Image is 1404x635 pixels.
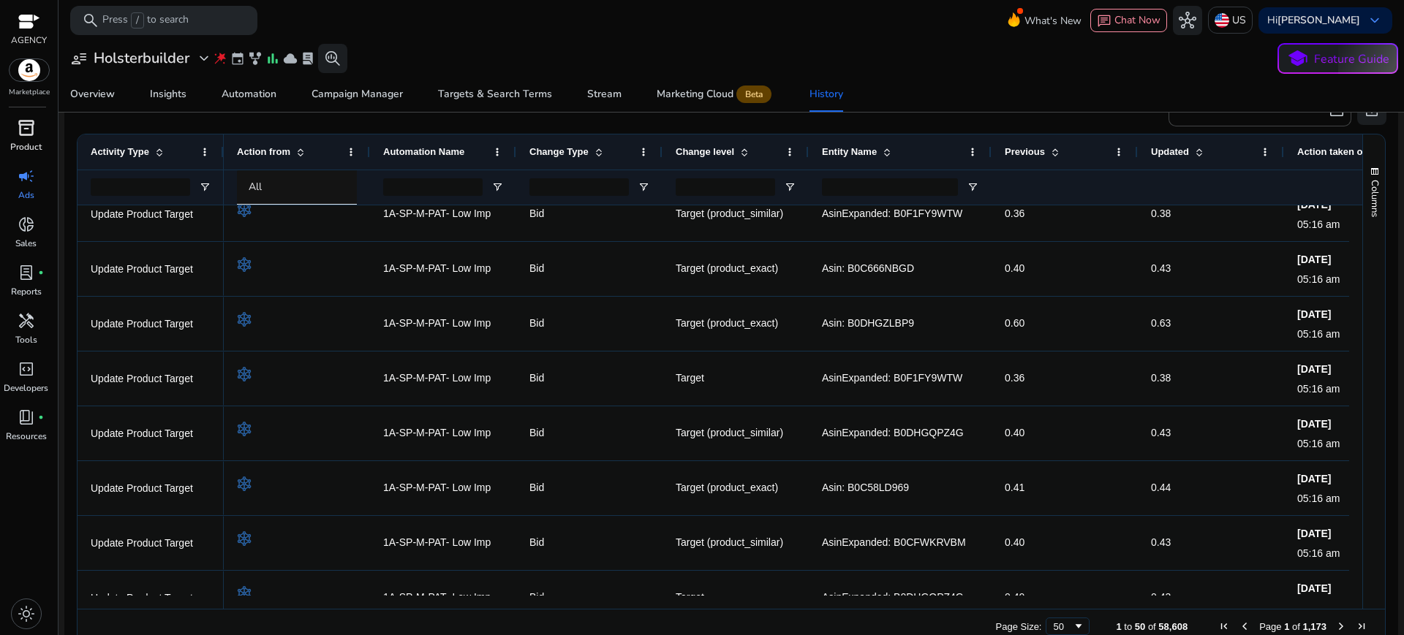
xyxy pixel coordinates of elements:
p: Ads [18,189,34,202]
span: Asin: B0DHGZLBP9 [822,317,914,329]
p: Update Product Target [91,528,211,558]
span: Activity Type [91,146,149,157]
span: AsinExpanded: B0F1FY9WTW [822,372,962,384]
span: 0.44 [1151,482,1171,493]
div: Page Size: [996,621,1042,632]
span: keyboard_arrow_down [1366,12,1384,29]
div: Insights [150,89,186,99]
b: [PERSON_NAME] [1277,13,1360,27]
span: 0.63 [1151,317,1171,329]
span: user_attributes [70,50,88,67]
p: Marketplace [9,87,50,98]
span: cloud [283,51,298,66]
span: Target [676,372,704,384]
span: 0.43 [1151,536,1171,548]
input: Change level Filter Input [676,178,775,196]
span: 1A-SP-M-PAT- Low Imp [383,199,491,229]
p: Update Product Target [91,199,211,229]
div: Stream [587,89,622,99]
span: 1 [1116,621,1121,632]
span: Action from [237,146,290,157]
p: Developers [4,381,48,395]
p: US [1232,7,1246,33]
span: Bid [529,372,544,384]
p: Sales [15,237,37,250]
span: 0.40 [1005,536,1024,548]
span: Target (product_similar) [676,536,783,548]
span: 0.36 [1005,372,1024,384]
span: 58,608 [1158,621,1188,632]
img: rule-automation.svg [237,202,252,217]
button: Open Filter Menu [199,181,211,193]
span: of [1148,621,1156,632]
input: Change Type Filter Input [529,178,629,196]
span: download [1363,102,1381,119]
span: school [1287,48,1308,69]
span: Bid [529,208,544,219]
div: Targets & Search Terms [438,89,552,99]
div: Automation [222,89,276,99]
h3: Holsterbuilder [94,50,189,67]
img: us.svg [1215,13,1229,28]
div: History [809,89,843,99]
span: event [230,51,245,66]
p: Tools [15,333,37,346]
div: Campaign Manager [312,89,403,99]
img: amazon.svg [10,59,49,81]
button: search_insights [318,44,347,73]
p: Reports [11,285,42,298]
span: AsinExpanded: B0CFWKRVBM [822,536,966,548]
span: book_4 [18,408,35,426]
div: Last Page [1356,620,1367,632]
input: Automation Name Filter Input [383,178,483,196]
span: 1A-SP-M-PAT- Low Imp [383,528,491,558]
p: Hi [1267,15,1360,26]
div: 50 [1053,621,1073,632]
p: Resources [6,430,47,443]
span: 0.38 [1151,372,1171,384]
button: Open Filter Menu [784,181,796,193]
span: Bid [529,262,544,274]
span: donut_small [18,216,35,233]
span: Entity Name [822,146,877,157]
span: code_blocks [18,360,35,378]
span: AsinExpanded: B0DHGQPZ4G [822,591,964,603]
img: rule-automation.svg [237,531,252,546]
span: Target (product_exact) [676,482,778,493]
span: 50 [1135,621,1145,632]
input: Activity Type Filter Input [91,178,190,196]
span: family_history [248,51,263,66]
span: 1A-SP-M-PAT- Low Imp [383,254,491,284]
span: Change Type [529,146,589,157]
span: to [1124,621,1132,632]
span: bar_chart [265,51,280,66]
span: campaign [18,167,35,185]
span: Target (product_similar) [676,208,783,219]
span: inventory_2 [18,119,35,137]
button: hub [1173,6,1202,35]
p: Feature Guide [1314,50,1389,68]
div: Page Size [1046,617,1090,635]
img: rule-automation.svg [237,476,252,491]
span: 1A-SP-M-PAT- Low Imp [383,582,491,612]
span: 0.40 [1005,427,1024,438]
img: rule-automation.svg [237,367,252,381]
span: / [131,12,144,28]
span: Bid [529,536,544,548]
button: Open Filter Menu [491,181,503,193]
span: 1 [1284,621,1289,632]
span: 0.43 [1151,262,1171,274]
span: 0.60 [1005,317,1024,329]
div: Marketing Cloud [657,88,774,100]
span: 0.40 [1005,591,1024,603]
span: Updated [1151,146,1189,157]
span: 1A-SP-M-PAT- Low Imp [383,418,491,448]
p: Press to search [102,12,189,28]
span: lab_profile [18,264,35,281]
p: Update Product Target [91,474,211,503]
span: fiber_manual_record [38,270,44,275]
span: 0.36 [1005,208,1024,219]
span: AsinExpanded: B0DHGQPZ4G [822,427,964,438]
p: AGENCY [11,34,47,47]
span: 0.43 [1151,591,1171,603]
